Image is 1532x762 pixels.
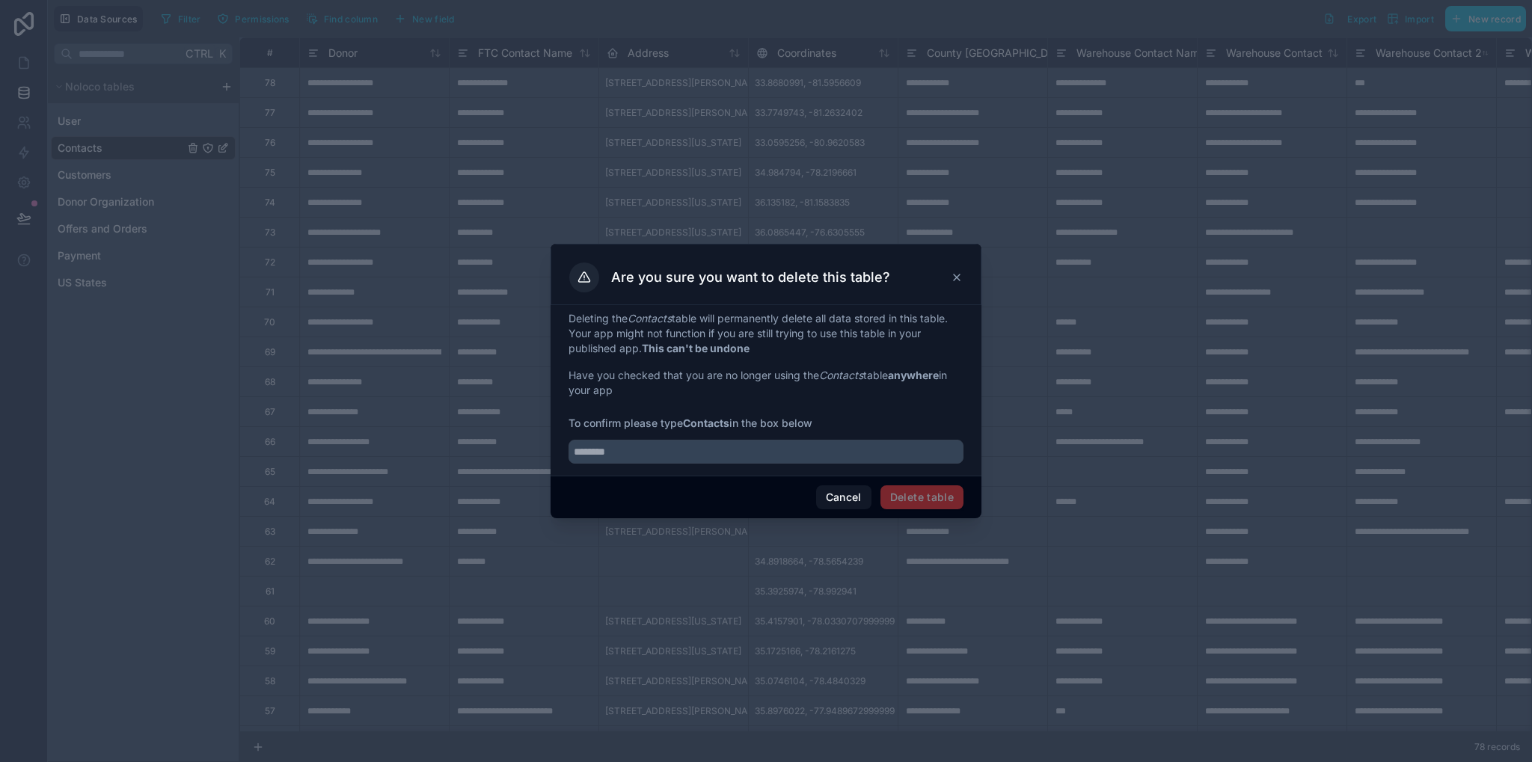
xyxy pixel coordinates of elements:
strong: Contacts [683,417,729,429]
p: Have you checked that you are no longer using the table in your app [569,368,963,398]
span: To confirm please type in the box below [569,416,963,431]
strong: This can't be undone [642,342,750,354]
p: Deleting the table will permanently delete all data stored in this table. Your app might not func... [569,311,963,356]
h3: Are you sure you want to delete this table? [611,268,890,286]
em: Contacts [819,369,863,381]
button: Cancel [816,485,871,509]
strong: anywhere [888,369,939,381]
em: Contacts [628,312,672,325]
